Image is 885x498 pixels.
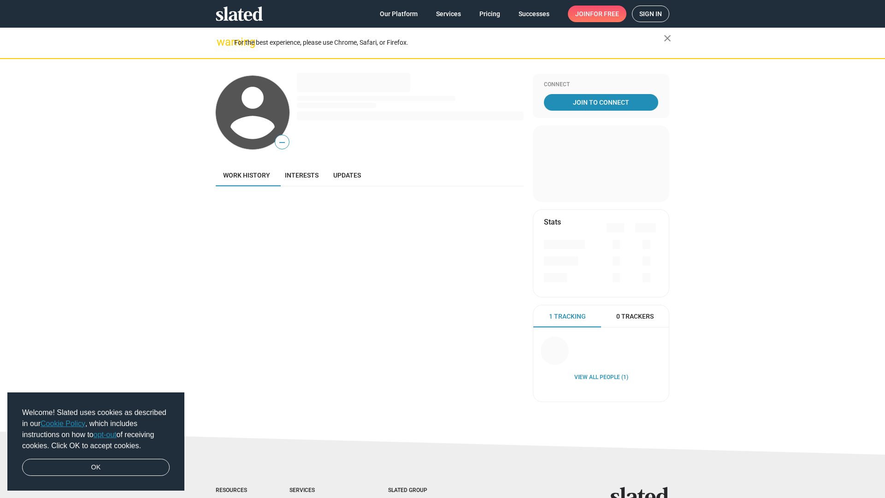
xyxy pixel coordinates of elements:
[549,312,586,321] span: 1 Tracking
[277,164,326,186] a: Interests
[544,217,561,227] mat-card-title: Stats
[275,136,289,148] span: —
[326,164,368,186] a: Updates
[380,6,418,22] span: Our Platform
[7,392,184,491] div: cookieconsent
[574,374,628,381] a: View all People (1)
[544,81,658,89] div: Connect
[590,6,619,22] span: for free
[41,420,85,427] a: Cookie Policy
[217,36,228,47] mat-icon: warning
[511,6,557,22] a: Successes
[22,459,170,476] a: dismiss cookie message
[289,487,351,494] div: Services
[216,164,277,186] a: Work history
[639,6,662,22] span: Sign in
[333,172,361,179] span: Updates
[472,6,507,22] a: Pricing
[285,172,319,179] span: Interests
[632,6,669,22] a: Sign in
[223,172,270,179] span: Work history
[22,407,170,451] span: Welcome! Slated uses cookies as described in our , which includes instructions on how to of recei...
[372,6,425,22] a: Our Platform
[616,312,654,321] span: 0 Trackers
[479,6,500,22] span: Pricing
[568,6,626,22] a: Joinfor free
[436,6,461,22] span: Services
[234,36,664,49] div: For the best experience, please use Chrome, Safari, or Firefox.
[544,94,658,111] a: Join To Connect
[429,6,468,22] a: Services
[519,6,549,22] span: Successes
[662,33,673,44] mat-icon: close
[575,6,619,22] span: Join
[388,487,451,494] div: Slated Group
[94,431,117,439] a: opt-out
[546,94,656,111] span: Join To Connect
[216,487,253,494] div: Resources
